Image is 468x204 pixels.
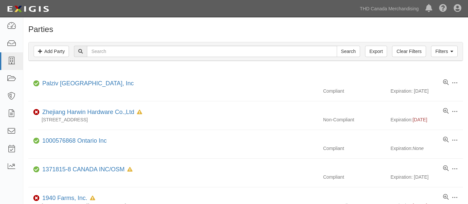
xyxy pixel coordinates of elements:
a: View results summary [443,108,449,115]
i: In Default since 02/14/2025 [127,167,133,172]
div: 1371815-8 CANADA INC/OSM [40,165,133,174]
span: [DATE] [413,117,427,122]
div: Compliant [318,174,391,180]
i: Compliant [33,139,40,143]
input: Search [337,46,360,57]
a: View results summary [443,137,449,143]
i: Help Center - Complianz [439,5,447,13]
div: 1940 Farms, Inc. [40,194,95,203]
i: Compliant [33,167,40,172]
a: View results summary [443,165,449,172]
input: Search [87,46,337,57]
div: Compliant [318,88,391,94]
i: Non-Compliant [33,196,40,201]
div: 1000576868 Ontario Inc [40,137,107,145]
a: Palziv [GEOGRAPHIC_DATA], Inc [42,80,134,87]
i: In Default since 12/18/2023 [90,196,95,201]
a: View results summary [443,79,449,86]
div: Expiration: [DATE] [391,88,463,94]
a: View results summary [443,194,449,201]
h1: Parties [28,25,463,34]
i: Non-Compliant [33,110,40,115]
a: Filters [431,46,458,57]
div: Palziv North America, Inc [40,79,134,88]
div: Compliant [318,145,391,152]
div: Expiration: [391,145,463,152]
div: [STREET_ADDRESS] [28,116,318,123]
div: Zhejiang Harwin Hardware Co.,Ltd [40,108,142,117]
a: 1000576868 Ontario Inc [42,137,107,144]
img: logo-5460c22ac91f19d4615b14bd174203de0afe785f0fc80cf4dbbc73dc1793850b.png [5,3,51,15]
a: 1940 Farms, Inc. [42,195,87,201]
a: Export [365,46,387,57]
a: Zhejiang Harwin Hardware Co.,Ltd [42,109,134,115]
a: 1371815-8 CANADA INC/OSM [42,166,125,173]
a: THD Canada Merchandising [356,2,422,15]
div: Expiration: [DATE] [391,174,463,180]
a: Clear Filters [392,46,426,57]
i: None [413,146,424,151]
div: Expiration: [391,116,463,123]
i: Compliant [33,81,40,86]
i: In Default since 08/06/2025 [137,110,142,115]
a: Add Party [34,46,69,57]
div: Non-Compliant [318,116,391,123]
